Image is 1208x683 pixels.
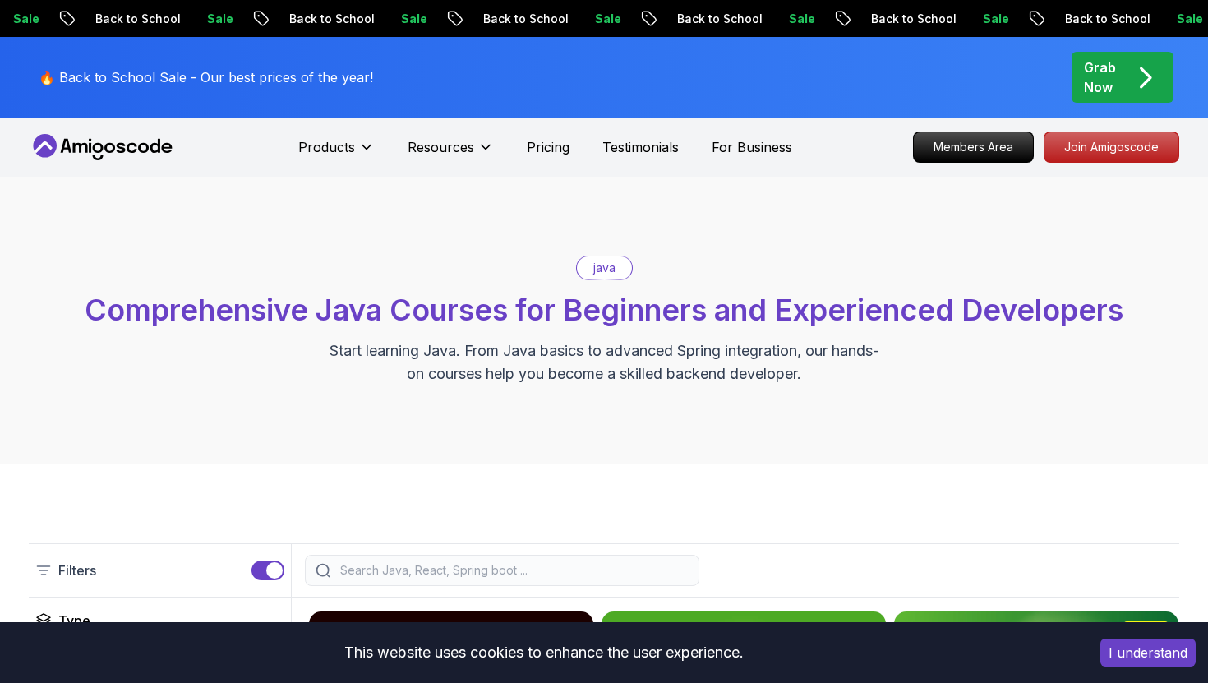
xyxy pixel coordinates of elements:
[581,11,634,27] p: Sale
[712,137,792,157] a: For Business
[298,137,375,170] button: Products
[337,562,689,579] input: Search Java, React, Spring boot ...
[527,137,569,157] a: Pricing
[1084,58,1116,97] p: Grab Now
[775,11,828,27] p: Sale
[275,11,387,27] p: Back to School
[408,137,494,170] button: Resources
[1044,132,1178,162] p: Join Amigoscode
[328,339,880,385] p: Start learning Java. From Java basics to advanced Spring integration, our hands-on courses help y...
[58,611,90,630] h2: Type
[1044,132,1179,163] a: Join Amigoscode
[1100,639,1196,667] button: Accept cookies
[857,11,969,27] p: Back to School
[1051,11,1163,27] p: Back to School
[469,11,581,27] p: Back to School
[298,137,355,157] p: Products
[81,11,193,27] p: Back to School
[913,132,1034,163] a: Members Area
[39,67,373,87] p: 🔥 Back to School Sale - Our best prices of the year!
[663,11,775,27] p: Back to School
[969,11,1021,27] p: Sale
[914,132,1033,162] p: Members Area
[602,137,679,157] a: Testimonials
[593,260,616,276] p: java
[85,292,1123,328] span: Comprehensive Java Courses for Beginners and Experienced Developers
[193,11,246,27] p: Sale
[58,561,96,580] p: Filters
[408,137,474,157] p: Resources
[387,11,440,27] p: Sale
[12,635,1076,671] div: This website uses cookies to enhance the user experience.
